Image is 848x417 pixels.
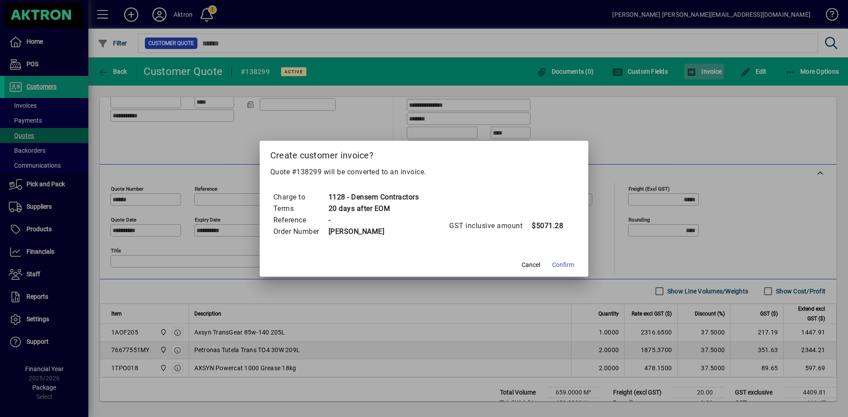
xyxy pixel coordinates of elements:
[273,192,328,203] td: Charge to
[517,257,545,273] button: Cancel
[328,214,419,226] td: -
[328,226,419,237] td: [PERSON_NAME]
[531,220,567,232] td: $5071.28
[273,203,328,214] td: Terms
[270,167,578,177] p: Quote #138299 will be converted to an invoice.
[328,203,419,214] td: 20 days after EOM
[552,260,574,270] span: Confirm
[449,220,531,232] td: GST inclusive amount
[260,141,589,166] h2: Create customer invoice?
[328,192,419,203] td: 1128 - Densem Contractors
[273,226,328,237] td: Order Number
[273,214,328,226] td: Reference
[549,257,578,273] button: Confirm
[522,260,540,270] span: Cancel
